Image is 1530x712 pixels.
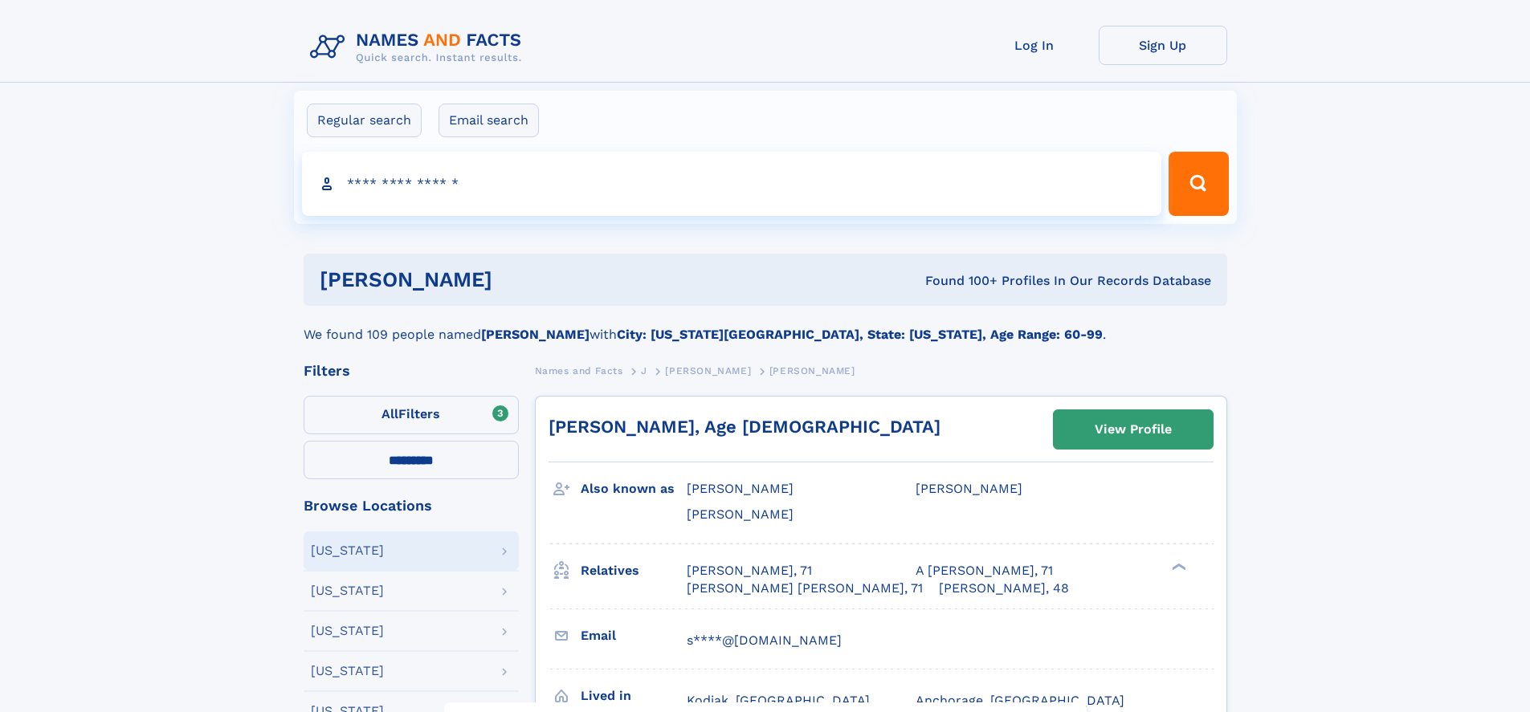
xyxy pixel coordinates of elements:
div: [US_STATE] [311,625,384,637]
a: A [PERSON_NAME], 71 [916,562,1053,580]
div: [US_STATE] [311,665,384,677]
label: Email search [439,104,539,137]
div: [US_STATE] [311,584,384,597]
div: View Profile [1095,411,1172,448]
label: Filters [304,396,519,434]
a: [PERSON_NAME], 71 [687,562,812,580]
div: ❯ [1168,561,1187,572]
img: Logo Names and Facts [304,26,535,69]
h3: Lived in [581,682,687,710]
a: Sign Up [1099,26,1227,65]
a: View Profile [1054,410,1213,449]
div: Browse Locations [304,498,519,513]
span: [PERSON_NAME] [665,365,751,376]
a: Log In [970,26,1099,65]
div: Filters [304,364,519,378]
span: [PERSON_NAME] [687,507,794,522]
div: We found 109 people named with . [304,306,1227,344]
div: Found 100+ Profiles In Our Records Database [708,272,1211,290]
a: J [641,360,647,380]
span: [PERSON_NAME] [916,481,1022,496]
a: [PERSON_NAME], Age [DEMOGRAPHIC_DATA] [549,417,940,437]
h3: Relatives [581,557,687,584]
span: [PERSON_NAME] [687,481,794,496]
div: [US_STATE] [311,544,384,557]
a: [PERSON_NAME] [665,360,751,380]
span: All [381,406,398,421]
b: [PERSON_NAME] [481,327,590,342]
span: J [641,365,647,376]
button: Search Button [1169,152,1228,216]
h3: Email [581,622,687,649]
input: search input [302,152,1162,216]
a: [PERSON_NAME] [PERSON_NAME], 71 [687,580,923,597]
a: Names and Facts [535,360,623,380]
h1: [PERSON_NAME] [320,270,709,290]
label: Regular search [307,104,422,137]
span: Anchorage, [GEOGRAPHIC_DATA] [916,693,1124,708]
b: City: [US_STATE][GEOGRAPHIC_DATA], State: [US_STATE], Age Range: 60-99 [617,327,1103,342]
h3: Also known as [581,475,687,502]
span: Kodiak, [GEOGRAPHIC_DATA] [687,693,870,708]
span: [PERSON_NAME] [769,365,855,376]
a: [PERSON_NAME], 48 [939,580,1069,597]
